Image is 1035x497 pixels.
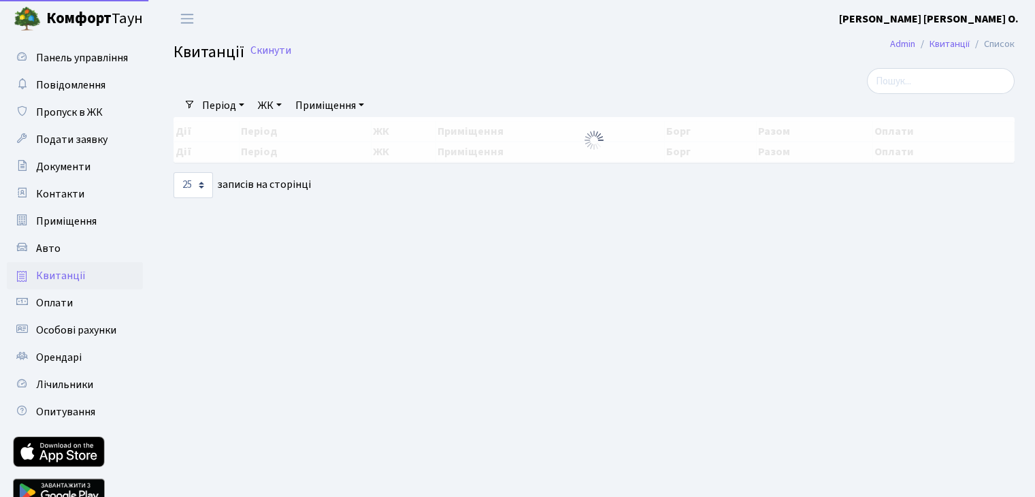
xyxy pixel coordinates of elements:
span: Орендарі [36,350,82,365]
a: Період [197,94,250,117]
span: Таун [46,7,143,31]
span: Документи [36,159,91,174]
span: Подати заявку [36,132,108,147]
a: Особові рахунки [7,317,143,344]
nav: breadcrumb [870,30,1035,59]
b: Комфорт [46,7,112,29]
a: Пропуск в ЖК [7,99,143,126]
a: Скинути [250,44,291,57]
a: Admin [890,37,915,51]
input: Пошук... [867,68,1015,94]
label: записів на сторінці [174,172,311,198]
a: Опитування [7,398,143,426]
a: Лічильники [7,371,143,398]
a: Оплати [7,289,143,317]
span: Особові рахунки [36,323,116,338]
span: Пропуск в ЖК [36,105,103,120]
b: [PERSON_NAME] [PERSON_NAME] О. [839,12,1019,27]
li: Список [970,37,1015,52]
a: Приміщення [7,208,143,235]
span: Повідомлення [36,78,105,93]
a: Документи [7,153,143,180]
span: Опитування [36,404,95,419]
span: Оплати [36,295,73,310]
span: Контакти [36,187,84,202]
span: Лічильники [36,377,93,392]
a: Квитанції [7,262,143,289]
span: Квитанції [174,40,244,64]
button: Переключити навігацію [170,7,204,30]
a: Контакти [7,180,143,208]
a: [PERSON_NAME] [PERSON_NAME] О. [839,11,1019,27]
a: Повідомлення [7,71,143,99]
img: Обробка... [583,129,605,151]
span: Авто [36,241,61,256]
span: Приміщення [36,214,97,229]
a: Авто [7,235,143,262]
img: logo.png [14,5,41,33]
a: Орендарі [7,344,143,371]
a: Подати заявку [7,126,143,153]
select: записів на сторінці [174,172,213,198]
a: ЖК [252,94,287,117]
a: Панель управління [7,44,143,71]
span: Панель управління [36,50,128,65]
span: Квитанції [36,268,86,283]
a: Приміщення [290,94,369,117]
a: Квитанції [930,37,970,51]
